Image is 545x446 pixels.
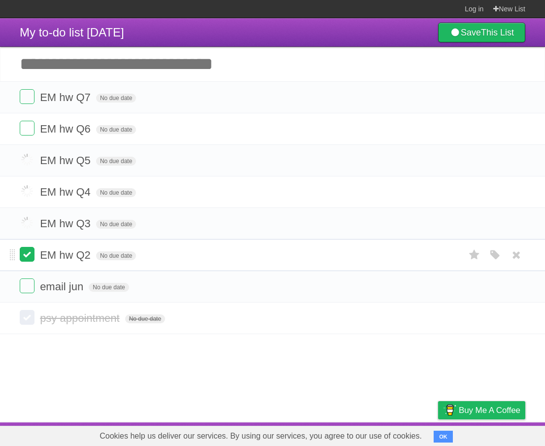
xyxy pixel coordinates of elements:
span: EM hw Q4 [40,186,93,198]
span: No due date [96,125,136,134]
b: This List [481,28,514,37]
label: Star task [465,247,484,263]
img: Buy me a coffee [443,402,456,418]
span: No due date [96,94,136,103]
span: Cookies help us deliver our services. By using our services, you agree to our use of cookies. [90,426,432,446]
label: Done [20,89,34,104]
label: Done [20,215,34,230]
label: Done [20,184,34,199]
span: psy appointment [40,312,122,324]
span: No due date [96,157,136,166]
span: EM hw Q5 [40,154,93,167]
span: No due date [96,188,136,197]
span: No due date [96,220,136,229]
span: EM hw Q7 [40,91,93,103]
span: My to-do list [DATE] [20,26,124,39]
span: No due date [89,283,129,292]
label: Done [20,310,34,325]
button: OK [434,431,453,443]
label: Done [20,247,34,262]
a: Buy me a coffee [438,401,525,419]
span: No due date [125,314,165,323]
span: email jun [40,280,86,293]
span: EM hw Q3 [40,217,93,230]
a: Privacy [425,425,451,444]
label: Done [20,152,34,167]
a: Suggest a feature [463,425,525,444]
a: Developers [340,425,379,444]
a: About [307,425,328,444]
a: SaveThis List [438,23,525,42]
label: Done [20,121,34,136]
label: Done [20,278,34,293]
span: No due date [96,251,136,260]
span: EM hw Q6 [40,123,93,135]
span: Buy me a coffee [459,402,520,419]
span: EM hw Q2 [40,249,93,261]
a: Terms [392,425,413,444]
